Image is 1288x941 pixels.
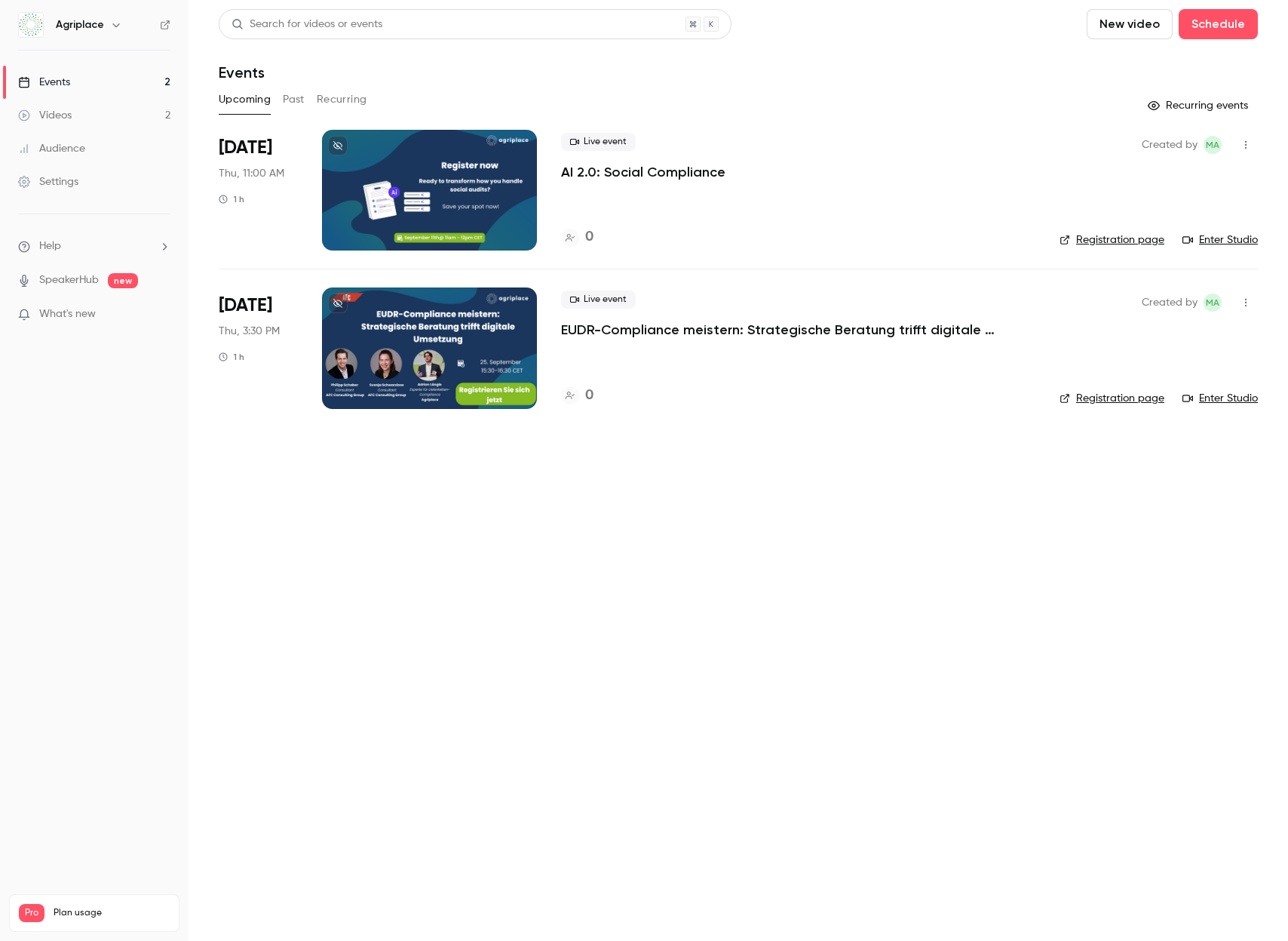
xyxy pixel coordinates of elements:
[561,386,593,406] a: 0
[108,273,138,288] span: new
[219,130,298,251] div: Sep 11 Thu, 11:00 AM (Europe/Amsterdam)
[1182,232,1258,248] a: Enter Studio
[1179,9,1258,39] button: Schedule
[56,17,104,32] h6: Agriplace
[39,306,96,322] span: What's new
[39,238,61,254] span: Help
[18,141,85,156] div: Audience
[219,288,298,408] div: Sep 25 Thu, 3:30 PM (Europe/Amsterdam)
[1060,232,1164,248] a: Registration page
[232,17,382,32] div: Search for videos or events
[219,294,272,318] span: [DATE]
[1204,294,1222,312] span: Marketing Agriplace
[18,174,78,189] div: Settings
[1206,294,1219,312] span: MA
[561,291,636,309] span: Live event
[283,88,305,112] button: Past
[18,238,170,254] li: help-dropdown-opener
[219,351,244,363] div: 1 h
[39,272,99,288] a: SpeakerHub
[1204,136,1222,154] span: Marketing Agriplace
[54,907,170,919] span: Plan usage
[585,386,593,406] h4: 0
[18,108,72,123] div: Videos
[219,136,272,160] span: [DATE]
[1142,136,1198,154] span: Created by
[561,133,636,151] span: Live event
[1142,294,1198,312] span: Created by
[219,63,265,81] h1: Events
[19,904,44,922] span: Pro
[1206,136,1219,154] span: MA
[1087,9,1173,39] button: New video
[561,163,725,181] a: AI 2.0: Social Compliance
[19,13,43,37] img: Agriplace
[317,88,367,112] button: Recurring
[18,75,70,90] div: Events
[219,324,280,339] span: Thu, 3:30 PM
[585,227,593,248] h4: 0
[561,321,1014,339] a: EUDR-Compliance meistern: Strategische Beratung trifft digitale Umsetzung
[1141,94,1258,118] button: Recurring events
[219,88,271,112] button: Upcoming
[219,166,284,181] span: Thu, 11:00 AM
[219,193,244,205] div: 1 h
[1182,391,1258,406] a: Enter Studio
[561,227,593,248] a: 0
[1060,391,1164,406] a: Registration page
